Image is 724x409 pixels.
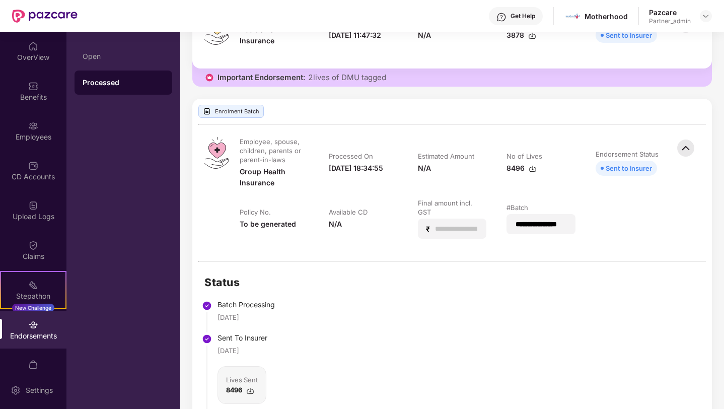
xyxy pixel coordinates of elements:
div: Settings [23,385,56,395]
img: svg+xml;base64,PHN2ZyBpZD0iRHJvcGRvd24tMzJ4MzIiIHhtbG5zPSJodHRwOi8vd3d3LnczLm9yZy8yMDAwL3N2ZyIgd2... [702,12,710,20]
div: Lives Sent [226,375,258,385]
img: svg+xml;base64,PHN2ZyBpZD0iSGVscC0zMngzMiIgeG1sbnM9Imh0dHA6Ly93d3cudzMub3JnLzIwMDAvc3ZnIiB3aWR0aD... [496,12,506,22]
div: 8496 [506,163,537,174]
img: svg+xml;base64,PHN2ZyBpZD0iQ2xhaW0iIHhtbG5zPSJodHRwOi8vd3d3LnczLm9yZy8yMDAwL3N2ZyIgd2lkdGg9IjIwIi... [28,240,38,250]
div: Stepathon [1,291,65,301]
div: N/A [418,30,431,41]
img: svg+xml;base64,PHN2ZyBpZD0iQmVuZWZpdHMiIHhtbG5zPSJodHRwOi8vd3d3LnczLm9yZy8yMDAwL3N2ZyIgd2lkdGg9Ij... [28,81,38,91]
div: Enrolment Batch [198,105,264,118]
span: Important Endorsement: [218,73,305,83]
div: N/A [418,163,431,174]
div: Final amount incl. GST [418,198,485,217]
img: svg+xml;base64,PHN2ZyBpZD0iQmFjay0zMngzMiIgeG1sbnM9Imh0dHA6Ly93d3cudzMub3JnLzIwMDAvc3ZnIiB3aWR0aD... [675,137,697,159]
div: Employee, spouse, children, parents or parent-in-laws [240,137,307,164]
span: ₹ [426,224,434,234]
div: #Batch [506,203,528,212]
div: Policy No. [240,208,271,217]
div: Partner_admin [649,17,691,25]
img: svg+xml;base64,PHN2ZyBpZD0iRG93bmxvYWQtMzJ4MzIiIHhtbG5zPSJodHRwOi8vd3d3LnczLm9yZy8yMDAwL3N2ZyIgd2... [529,165,537,173]
div: 3878 [506,30,536,41]
div: Group Health Insurance [240,166,309,188]
div: Available CD [329,208,368,217]
img: svg+xml;base64,PHN2ZyBpZD0iVXBsb2FkX0xvZ3MiIGRhdGEtbmFtZT0iVXBsb2FkIExvZ3MiIHhtbG5zPSJodHRwOi8vd3... [28,200,38,211]
img: icon [204,73,214,83]
div: [DATE] 11:47:32 [329,30,381,41]
div: Motherhood [585,12,628,21]
img: svg+xml;base64,PHN2ZyBpZD0iSG9tZSIgeG1sbnM9Imh0dHA6Ly93d3cudzMub3JnLzIwMDAvc3ZnIiB3aWR0aD0iMjAiIG... [28,41,38,51]
div: [DATE] [218,346,239,356]
img: svg+xml;base64,PHN2ZyB4bWxucz0iaHR0cDovL3d3dy53My5vcmcvMjAwMC9zdmciIHdpZHRoPSIyMSIgaGVpZ2h0PSIyMC... [28,280,38,290]
div: Estimated Amount [418,152,474,161]
div: Get Help [511,12,535,20]
span: 2 lives of DMU tagged [308,73,386,83]
img: svg+xml;base64,PHN2ZyBpZD0iU3RlcC1Eb25lLTMyeDMyIiB4bWxucz0iaHR0cDovL3d3dy53My5vcmcvMjAwMC9zdmciIH... [202,334,212,344]
img: svg+xml;base64,PHN2ZyBpZD0iRG93bmxvYWQtMzJ4MzIiIHhtbG5zPSJodHRwOi8vd3d3LnczLm9yZy8yMDAwL3N2ZyIgd2... [528,32,536,40]
div: To be generated [240,219,296,230]
b: 8496 [226,386,242,394]
img: svg+xml;base64,PHN2ZyBpZD0iRW5kb3JzZW1lbnRzIiB4bWxucz0iaHR0cDovL3d3dy53My5vcmcvMjAwMC9zdmciIHdpZH... [28,320,38,330]
img: svg+xml;base64,PHN2ZyBpZD0iRW1wbG95ZWVzIiB4bWxucz0iaHR0cDovL3d3dy53My5vcmcvMjAwMC9zdmciIHdpZHRoPS... [28,121,38,131]
img: motherhood%20_%20logo.png [565,9,580,24]
div: Open [83,52,164,60]
img: svg+xml;base64,PHN2ZyBpZD0iU2V0dGluZy0yMHgyMCIgeG1sbnM9Imh0dHA6Ly93d3cudzMub3JnLzIwMDAvc3ZnIiB3aW... [11,385,21,395]
h2: Status [204,274,300,291]
img: svg+xml;base64,PHN2ZyBpZD0iVXBsb2FkX0xvZ3MiIGRhdGEtbmFtZT0iVXBsb2FkIExvZ3MiIHhtbG5zPSJodHRwOi8vd3... [203,107,211,115]
img: svg+xml;base64,PHN2ZyBpZD0iQ0RfQWNjb3VudHMiIGRhdGEtbmFtZT0iQ0QgQWNjb3VudHMiIHhtbG5zPSJodHRwOi8vd3... [28,161,38,171]
img: New Pazcare Logo [12,10,78,23]
div: Pazcare [649,8,691,17]
img: svg+xml;base64,PHN2ZyBpZD0iU3RlcC1Eb25lLTMyeDMyIiB4bWxucz0iaHR0cDovL3d3dy53My5vcmcvMjAwMC9zdmciIH... [202,301,212,311]
div: [DATE] [218,312,239,322]
div: [DATE] 18:34:55 [329,163,383,174]
div: Batch Processing [218,299,300,310]
div: Processed [83,78,164,88]
div: Sent to insurer [606,163,652,174]
div: Processed On [329,152,373,161]
img: svg+xml;base64,PHN2ZyB4bWxucz0iaHR0cDovL3d3dy53My5vcmcvMjAwMC9zdmciIHdpZHRoPSI0OS4zMiIgaGVpZ2h0PS... [204,137,229,169]
div: No of Lives [506,152,542,161]
div: N/A [329,219,342,230]
div: Sent to insurer [606,30,652,41]
img: svg+xml;base64,PHN2ZyBpZD0iRG93bmxvYWQtMzJ4MzIiIHhtbG5zPSJodHRwOi8vd3d3LnczLm9yZy8yMDAwL3N2ZyIgd2... [246,387,254,395]
div: Endorsement Status [596,150,659,159]
div: Accidental Insurance [240,24,309,46]
div: New Challenge [12,304,54,312]
img: svg+xml;base64,PHN2ZyBpZD0iTXlfT3JkZXJzIiBkYXRhLW5hbWU9Ik15IE9yZGVycyIgeG1sbnM9Imh0dHA6Ly93d3cudz... [28,360,38,370]
div: Sent To Insurer [218,332,300,344]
